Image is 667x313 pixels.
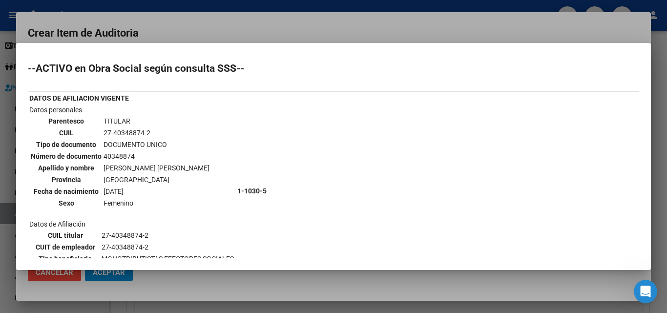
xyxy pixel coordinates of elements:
th: Parentesco [30,116,102,126]
th: Número de documento [30,151,102,162]
td: 27-40348874-2 [101,230,234,241]
th: CUIL titular [30,230,100,241]
b: 1-1030-5 [237,187,267,195]
th: Tipo beneficiario [30,253,100,264]
th: CUIT de empleador [30,242,100,252]
td: [GEOGRAPHIC_DATA] [103,174,210,185]
td: 40348874 [103,151,210,162]
td: 27-40348874-2 [101,242,234,252]
th: CUIL [30,127,102,138]
td: Datos personales Datos de Afiliación [29,104,236,277]
td: 27-40348874-2 [103,127,210,138]
th: Apellido y nombre [30,163,102,173]
td: Femenino [103,198,210,209]
th: Fecha de nacimiento [30,186,102,197]
td: DOCUMENTO UNICO [103,139,210,150]
h2: --ACTIVO en Obra Social según consulta SSS-- [28,63,639,73]
th: Provincia [30,174,102,185]
td: TITULAR [103,116,210,126]
td: [PERSON_NAME] [PERSON_NAME] [103,163,210,173]
td: MONOTRIBUTISTAS EFECTORES SOCIALES [101,253,234,264]
th: Sexo [30,198,102,209]
b: DATOS DE AFILIACION VIGENTE [29,94,129,102]
th: Tipo de documento [30,139,102,150]
td: [DATE] [103,186,210,197]
iframe: Intercom live chat [634,280,657,303]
